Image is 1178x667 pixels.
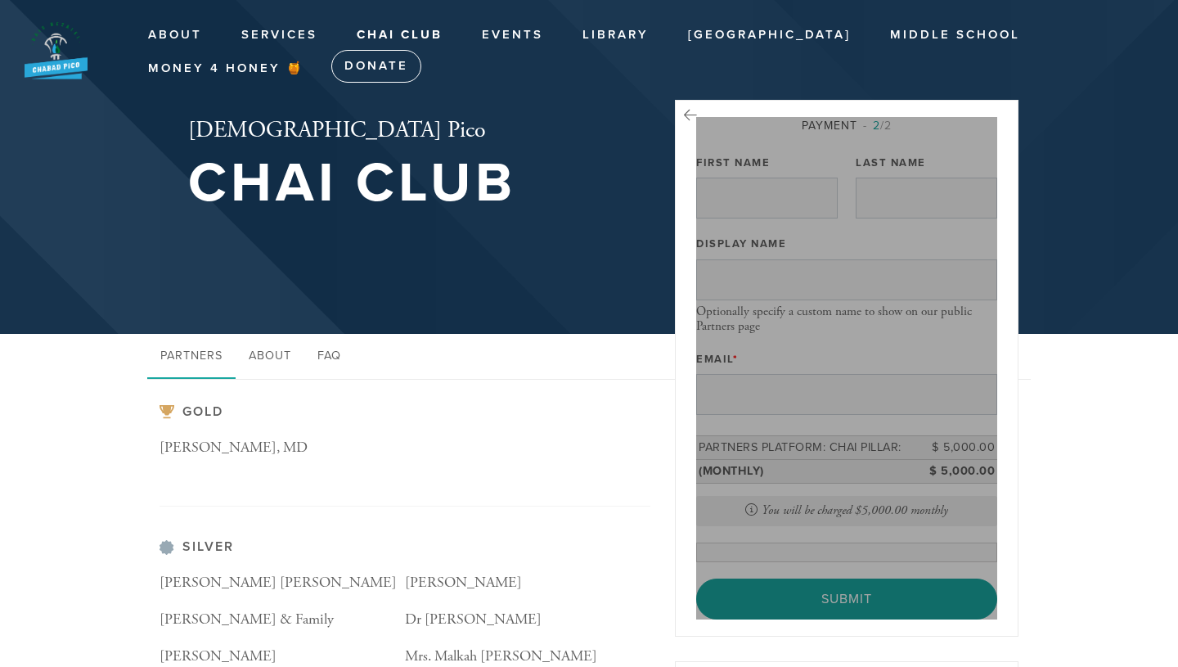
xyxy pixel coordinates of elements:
a: FAQ [304,334,354,380]
h1: Chai Club [188,157,516,210]
p: [PERSON_NAME] [PERSON_NAME] [160,571,405,595]
img: pp-gold.svg [160,405,174,419]
h3: Gold [160,404,650,420]
a: Chai Club [344,20,455,51]
p: Dr [PERSON_NAME] [405,608,650,632]
a: Donate [331,50,421,83]
a: About [236,334,304,380]
a: Events [470,20,555,51]
a: Library [570,20,661,51]
a: Middle School [878,20,1032,51]
span: Mrs. Malkah [PERSON_NAME] [405,647,597,665]
a: Money 4 Honey 🍯 [136,53,317,84]
a: About [136,20,214,51]
a: Services [229,20,330,51]
span: [PERSON_NAME] [405,573,522,592]
img: New%20BB%20Logo_0.png [25,20,88,79]
img: pp-silver.svg [160,540,174,555]
p: [PERSON_NAME] & Family [160,608,405,632]
h3: Silver [160,539,650,555]
h2: [DEMOGRAPHIC_DATA] Pico [188,117,516,145]
p: [PERSON_NAME], MD [160,436,405,460]
a: Partners [147,334,236,380]
a: [GEOGRAPHIC_DATA] [676,20,863,51]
